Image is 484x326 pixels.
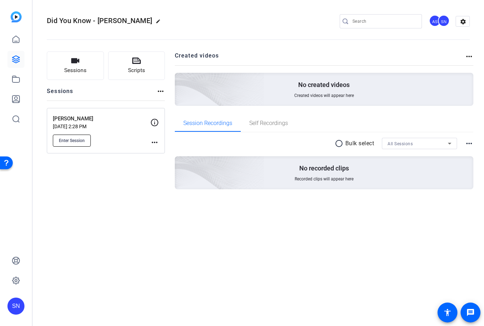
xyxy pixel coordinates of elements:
span: Created videos will appear here [294,93,354,98]
span: Recorded clips will appear here [295,176,354,182]
input: Search [352,17,416,26]
span: Session Recordings [183,120,232,126]
mat-icon: more_horiz [465,52,473,61]
p: [DATE] 2:28 PM [53,124,150,129]
span: Sessions [64,66,87,75]
mat-icon: accessibility [443,308,452,317]
div: SN [438,15,450,27]
mat-icon: settings [456,16,470,27]
ngx-avatar: Adria Siu [429,15,441,27]
mat-icon: more_horiz [465,139,473,148]
button: Scripts [108,51,165,80]
button: Enter Session [53,135,91,147]
div: SN [7,298,24,315]
mat-icon: radio_button_unchecked [335,139,345,148]
span: Self Recordings [249,120,288,126]
ngx-avatar: Steve Norfleet [438,15,450,27]
p: No recorded clips [299,164,349,173]
h2: Sessions [47,87,73,100]
img: blue-gradient.svg [11,11,22,22]
mat-icon: more_horiz [156,87,165,96]
p: Bulk select [345,139,374,148]
img: embarkstudio-empty-session.png [95,86,265,240]
div: AS [429,15,441,27]
p: No created videos [298,81,350,89]
span: Did You Know - [PERSON_NAME] [47,16,152,25]
mat-icon: edit [156,19,164,27]
img: Creted videos background [95,2,265,157]
h2: Created videos [175,51,465,65]
span: All Sessions [388,141,413,146]
mat-icon: more_horiz [150,138,159,147]
span: Scripts [128,66,145,75]
p: [PERSON_NAME] [53,115,150,123]
button: Sessions [47,51,104,80]
span: Enter Session [59,138,85,143]
mat-icon: message [466,308,475,317]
